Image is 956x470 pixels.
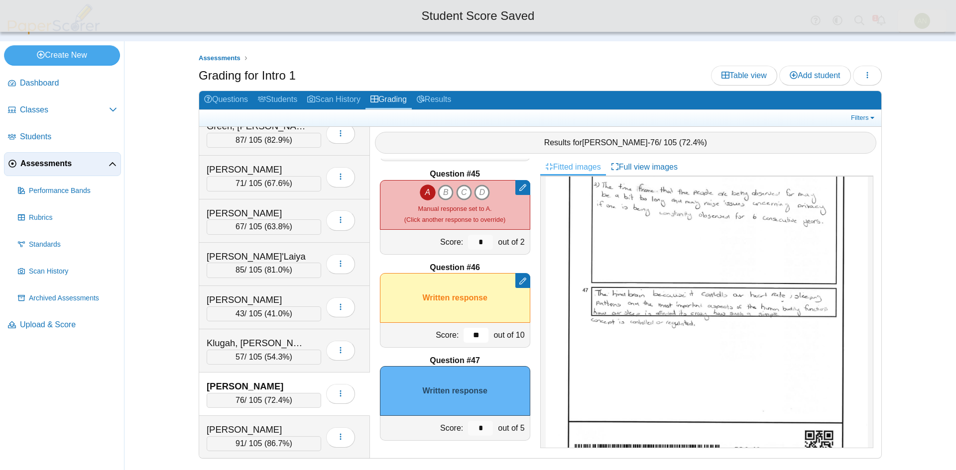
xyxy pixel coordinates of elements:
a: Add student [779,66,850,86]
a: Upload & Score [4,313,121,337]
div: Score: [380,416,466,440]
div: [PERSON_NAME]'Laiya [207,250,306,263]
div: [PERSON_NAME] [207,380,306,393]
span: 67 [236,222,244,231]
div: Results for - / 105 ( ) [375,132,877,154]
b: Question #46 [430,262,479,273]
a: Archived Assessments [14,286,121,310]
div: [PERSON_NAME] [207,163,306,176]
a: Rubrics [14,206,121,230]
span: 76 [650,138,659,147]
span: 71 [236,179,244,188]
span: 54.3% [267,353,289,361]
small: (Click another response to override) [404,205,505,223]
span: 72.4% [267,396,289,404]
i: C [456,185,472,200]
h1: Grading for Intro 1 [199,67,296,84]
div: Green, [PERSON_NAME] [207,120,306,133]
span: 76 [236,396,244,404]
div: / 105 ( ) [207,350,321,365]
a: Full view images [606,159,683,176]
span: Assessments [20,158,109,169]
span: Students [20,131,117,142]
div: / 105 ( ) [207,133,321,148]
div: [PERSON_NAME] [207,293,306,306]
div: Written response [380,273,530,323]
span: Performance Bands [29,186,117,196]
div: out of 5 [495,416,529,440]
i: B [438,185,454,200]
div: / 105 ( ) [207,436,321,451]
a: Students [4,125,121,149]
span: Standards [29,240,117,250]
i: D [474,185,490,200]
div: / 105 ( ) [207,176,321,191]
span: 91 [236,439,244,448]
span: Archived Assessments [29,293,117,303]
a: Scan History [14,260,121,283]
span: 67.6% [267,179,289,188]
a: Results [412,91,456,109]
a: Dashboard [4,72,121,95]
a: Classes [4,98,121,122]
a: Performance Bands [14,179,121,203]
div: out of 10 [491,323,529,347]
span: 41.0% [267,309,289,318]
a: Table view [711,66,777,86]
span: Table view [721,71,767,80]
span: 63.8% [267,222,289,231]
div: Score: [380,230,466,254]
span: 86.7% [267,439,289,448]
span: Rubrics [29,213,117,223]
a: Assessments [4,152,121,176]
span: Upload & Score [20,319,117,330]
div: [PERSON_NAME] [207,207,306,220]
span: 43 [236,309,244,318]
a: Grading [365,91,412,109]
span: Classes [20,104,109,115]
a: Questions [199,91,253,109]
span: 85 [236,266,244,274]
a: Fitted images [540,159,606,176]
a: Assessments [196,52,243,65]
a: Students [253,91,302,109]
span: 57 [236,353,244,361]
span: 87 [236,136,244,144]
b: Question #47 [430,355,479,366]
div: / 105 ( ) [207,263,321,278]
a: Scan History [302,91,365,109]
span: Add student [790,71,840,80]
a: Standards [14,233,121,257]
span: [PERSON_NAME] [582,138,648,147]
a: Create New [4,45,120,65]
div: Written response [380,366,530,416]
span: Manual response set to A. [418,205,492,212]
span: 81.0% [267,266,289,274]
div: Score: [380,323,462,347]
b: Question #45 [430,169,479,180]
div: / 105 ( ) [207,393,321,408]
i: A [420,185,436,200]
span: 72.4% [682,138,704,147]
div: out of 2 [495,230,529,254]
span: Dashboard [20,78,117,89]
span: Scan History [29,267,117,277]
div: [PERSON_NAME] [207,423,306,436]
a: PaperScorer [4,27,104,36]
span: 82.9% [267,136,289,144]
a: Filters [848,113,879,123]
div: Klugah, [PERSON_NAME] [207,337,306,350]
div: / 105 ( ) [207,306,321,321]
div: Student Score Saved [7,7,949,24]
span: Assessments [199,54,240,62]
div: / 105 ( ) [207,219,321,234]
